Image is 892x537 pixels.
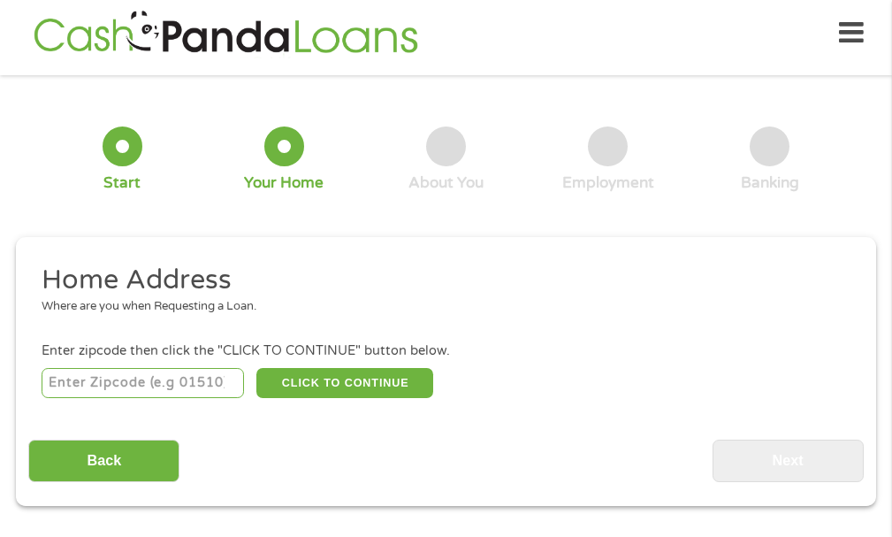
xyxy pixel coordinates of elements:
div: Where are you when Requesting a Loan. [42,298,838,316]
div: Enter zipcode then click the "CLICK TO CONTINUE" button below. [42,341,850,361]
div: Employment [562,173,654,193]
div: Banking [741,173,799,193]
button: CLICK TO CONTINUE [256,368,433,398]
img: GetLoanNow Logo [28,8,423,58]
div: Your Home [244,173,324,193]
input: Next [713,440,864,483]
h2: Home Address [42,263,838,298]
div: About You [408,173,484,193]
div: Start [103,173,141,193]
input: Back [28,440,179,483]
input: Enter Zipcode (e.g 01510) [42,368,244,398]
